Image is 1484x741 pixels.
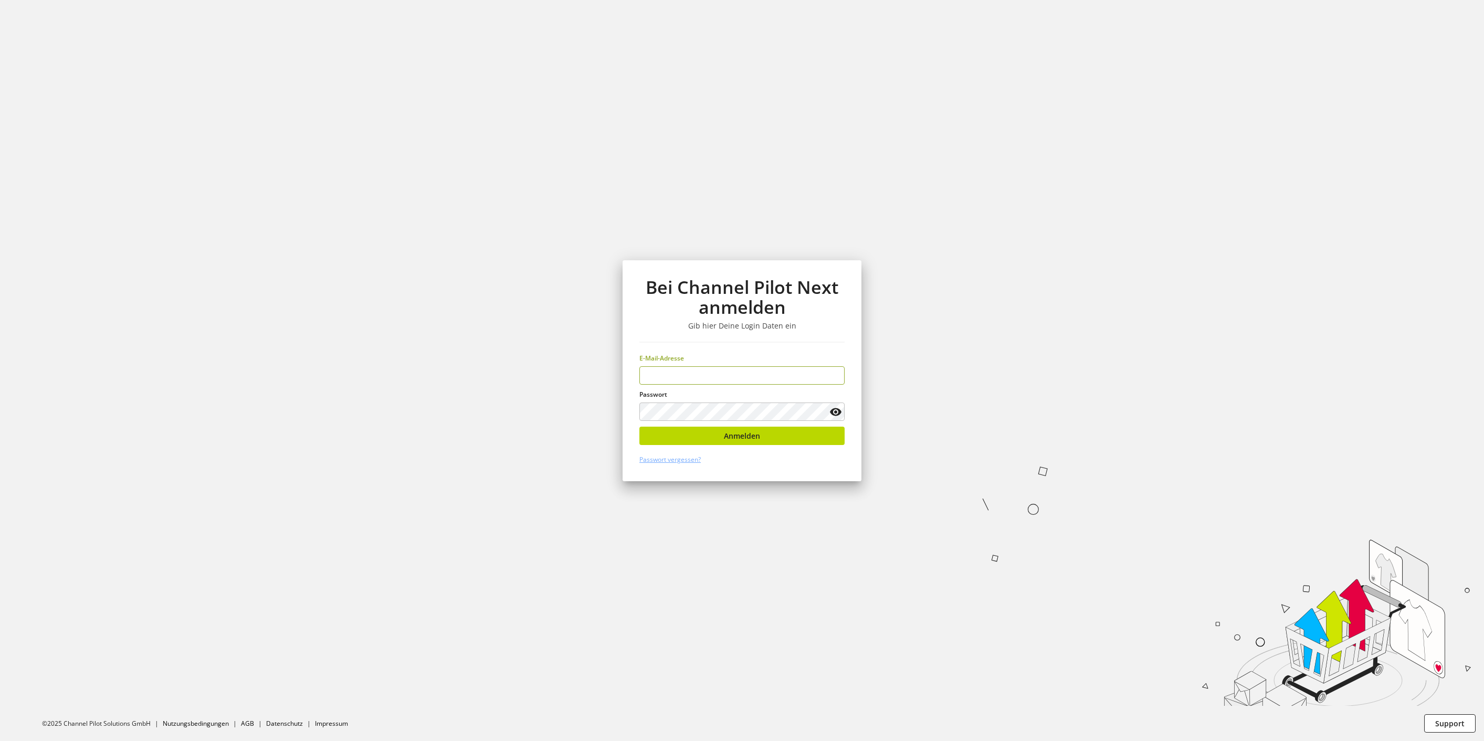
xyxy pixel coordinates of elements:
span: Passwort [639,390,667,399]
a: Nutzungsbedingungen [163,719,229,728]
button: Anmelden [639,427,845,445]
h3: Gib hier Deine Login Daten ein [639,321,845,331]
a: Passwort vergessen? [639,455,701,464]
a: Impressum [315,719,348,728]
a: Datenschutz [266,719,303,728]
span: Anmelden [724,430,760,441]
h1: Bei Channel Pilot Next anmelden [639,277,845,317]
span: E-Mail-Adresse [639,354,684,363]
button: Support [1424,714,1476,733]
span: Support [1435,718,1465,729]
keeper-lock: Open Keeper Popup [827,369,840,382]
li: ©2025 Channel Pilot Solutions GmbH [42,719,163,728]
a: AGB [241,719,254,728]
